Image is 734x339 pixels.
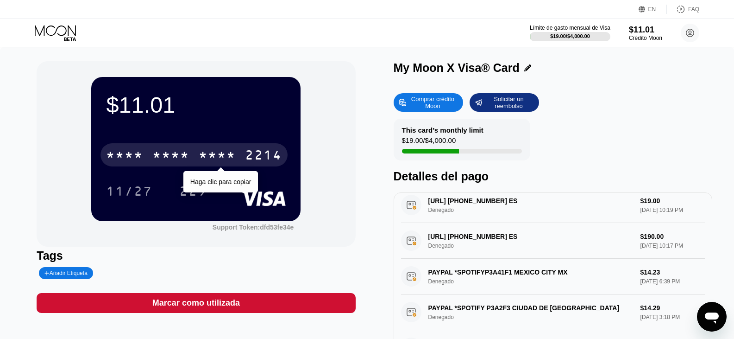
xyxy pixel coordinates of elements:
div: EN [639,5,667,14]
div: Comprar crédito Moon [394,93,463,112]
iframe: Botón para iniciar la ventana de mensajería [697,302,727,332]
div: Marcar como utilizada [37,293,355,313]
div: Límite de gasto mensual de Visa [530,25,610,31]
div: $11.01 [629,25,662,35]
div: 229 [179,185,207,200]
div: $19.00 / $4,000.00 [402,136,456,149]
div: 229 [172,179,214,203]
div: FAQ [667,5,699,14]
div: This card’s monthly limit [402,126,483,134]
div: Crédito Moon [629,35,662,41]
div: Detalles del pago [394,170,712,183]
div: EN [648,6,656,13]
div: $19.00 / $4,000.00 [550,33,590,39]
div: Marcar como utilizada [152,298,240,308]
div: FAQ [688,6,699,13]
div: Comprar crédito Moon [407,95,458,110]
div: Añadir Etiqueta [39,267,93,279]
div: Límite de gasto mensual de Visa$19.00/$4,000.00 [530,25,610,41]
div: 2214 [245,149,282,164]
div: Solicitar un reembolso [483,95,534,110]
div: Support Token:dfd53fe34e [213,224,294,231]
div: Support Token: dfd53fe34e [213,224,294,231]
div: Tags [37,249,355,262]
div: 11/27 [106,185,152,200]
div: $11.01Crédito Moon [629,25,662,41]
div: My Moon X Visa® Card [394,61,520,75]
div: Haga clic para copiar [190,178,251,185]
div: 11/27 [99,179,159,203]
div: Solicitar un reembolso [470,93,539,112]
div: Añadir Etiqueta [44,270,88,276]
div: $11.01 [106,92,286,118]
